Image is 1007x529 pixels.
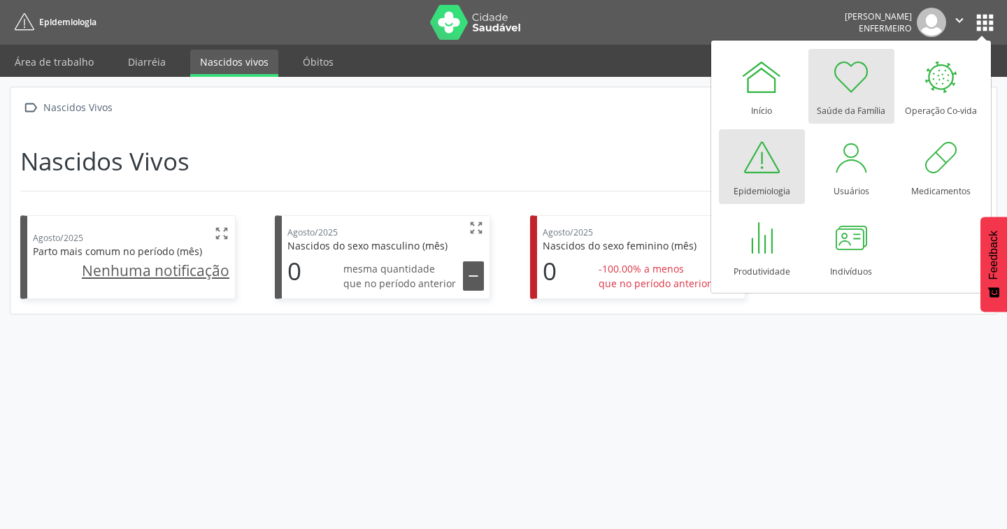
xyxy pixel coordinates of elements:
[599,261,711,276] span: -100.00% a menos
[41,97,115,117] div: Nascidos Vivos
[973,10,997,35] button: apps
[543,239,697,252] span: Nascidos do sexo feminino (mês)
[287,239,448,252] span: Nascidos do sexo masculino (mês)
[987,231,1000,280] span: Feedback
[287,226,338,238] span: Agosto/2025
[845,10,912,22] div: [PERSON_NAME]
[10,10,97,34] a: Epidemiologia
[118,50,176,74] a: Diarréia
[82,261,229,280] u: Nenhuma notificação
[719,49,805,124] a: Início
[287,256,301,286] h1: 0
[293,50,343,74] a: Óbitos
[33,232,83,244] span: Agosto/2025
[808,49,894,124] a: Saúde da Família
[946,8,973,37] button: 
[599,276,711,291] span: que no período anterior
[343,261,456,276] span: mesma quantidade
[275,215,490,299] div: Agosto/2025  Nascidos do sexo masculino (mês) 0 mesma quantidade que no período anterior 
[898,49,984,124] a: Operação Co-vida
[917,8,946,37] img: img
[33,245,202,258] span: Parto mais comum no período (mês)
[469,220,484,235] i: 
[20,97,41,117] i: 
[543,226,593,238] span: Agosto/2025
[808,129,894,204] a: Usuários
[530,215,745,299] div: Agosto/2025  Nascidos do sexo feminino (mês) 0 -100.00% a menos que no período anterior 
[543,256,557,286] h1: 0
[719,210,805,284] a: Produtividade
[20,215,236,299] div: Agosto/2025  Parto mais comum no período (mês) Nenhuma notificação
[466,268,481,284] i: 
[952,13,967,28] i: 
[898,129,984,204] a: Medicamentos
[808,210,894,284] a: Indivíduos
[214,226,229,241] i: 
[5,50,103,74] a: Área de trabalho
[980,217,1007,312] button: Feedback - Mostrar pesquisa
[20,97,115,117] a:  Nascidos Vivos
[859,22,912,34] span: Enfermeiro
[190,50,278,77] a: Nascidos vivos
[39,16,97,28] span: Epidemiologia
[343,276,456,291] span: que no período anterior
[719,129,805,204] a: Epidemiologia
[20,147,190,176] h1: Nascidos Vivos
